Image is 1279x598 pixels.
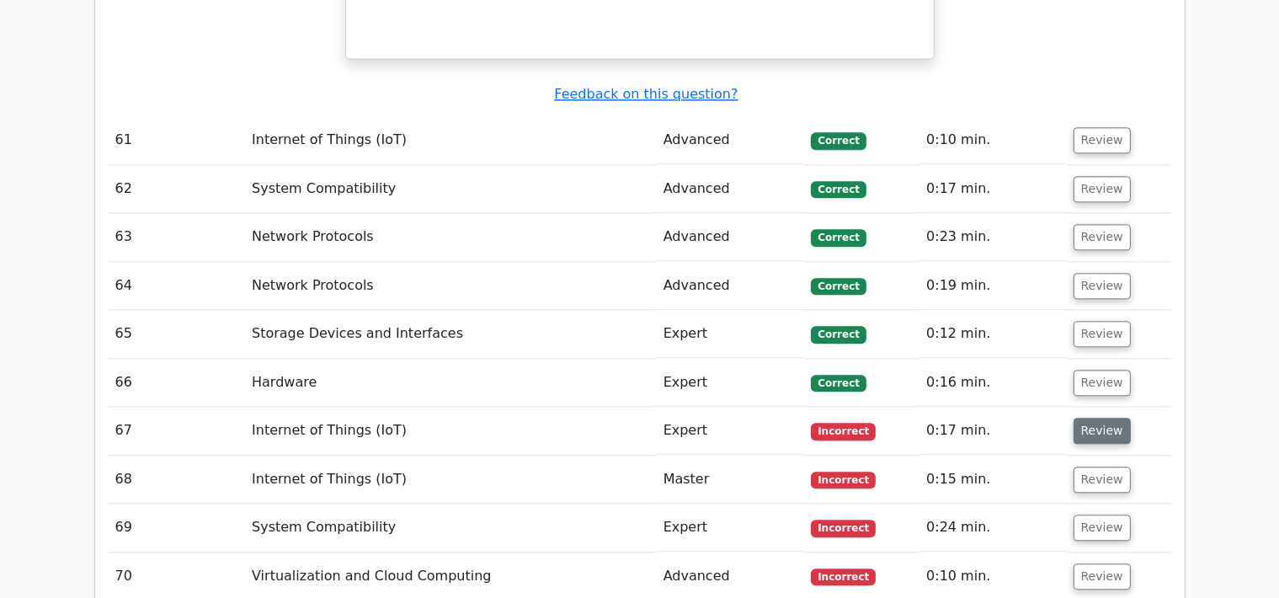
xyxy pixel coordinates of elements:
td: 0:19 min. [919,263,1066,311]
td: 0:15 min. [919,457,1066,505]
td: Advanced [657,117,805,165]
td: 66 [109,360,246,408]
td: Master [657,457,805,505]
button: Review [1074,467,1131,494]
td: Advanced [657,166,805,214]
button: Review [1074,564,1131,590]
button: Review [1074,322,1131,348]
td: 65 [109,311,246,359]
button: Review [1074,371,1131,397]
span: Incorrect [811,473,876,489]
td: Internet of Things (IoT) [245,117,657,165]
td: 0:17 min. [919,166,1066,214]
span: Correct [811,376,866,392]
td: Expert [657,408,805,456]
td: Network Protocols [245,263,657,311]
td: 61 [109,117,246,165]
span: Correct [811,182,866,199]
td: 63 [109,214,246,262]
td: Storage Devices and Interfaces [245,311,657,359]
span: Correct [811,230,866,247]
td: Network Protocols [245,214,657,262]
button: Review [1074,225,1131,251]
td: 64 [109,263,246,311]
span: Incorrect [811,569,876,586]
td: Advanced [657,263,805,311]
span: Correct [811,279,866,296]
td: 0:10 min. [919,117,1066,165]
span: Correct [811,327,866,344]
span: Incorrect [811,424,876,440]
td: Expert [657,360,805,408]
td: 68 [109,457,246,505]
span: Correct [811,133,866,150]
td: Advanced [657,214,805,262]
button: Review [1074,274,1131,300]
button: Review [1074,515,1131,542]
td: Internet of Things (IoT) [245,457,657,505]
td: 0:12 min. [919,311,1066,359]
button: Review [1074,177,1131,203]
td: Internet of Things (IoT) [245,408,657,456]
td: Expert [657,311,805,359]
td: 0:17 min. [919,408,1066,456]
td: 0:24 min. [919,505,1066,553]
td: System Compatibility [245,505,657,553]
td: 69 [109,505,246,553]
span: Incorrect [811,521,876,537]
td: 67 [109,408,246,456]
button: Review [1074,419,1131,445]
a: Feedback on this question? [554,87,738,103]
td: Expert [657,505,805,553]
td: 0:16 min. [919,360,1066,408]
button: Review [1074,128,1131,154]
td: 0:23 min. [919,214,1066,262]
td: 62 [109,166,246,214]
td: System Compatibility [245,166,657,214]
td: Hardware [245,360,657,408]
